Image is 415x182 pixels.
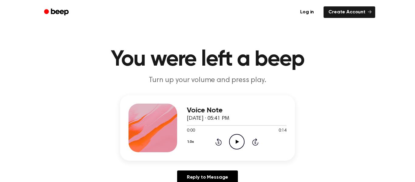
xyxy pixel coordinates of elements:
button: 1.0x [187,137,196,147]
a: Create Account [324,6,375,18]
span: 0:14 [279,128,286,134]
p: Turn up your volume and press play. [91,75,324,85]
span: 0:00 [187,128,195,134]
h3: Voice Note [187,106,286,115]
a: Log in [294,5,320,19]
span: [DATE] · 05:41 PM [187,116,229,121]
a: Beep [40,6,74,18]
h1: You were left a beep [52,49,363,70]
